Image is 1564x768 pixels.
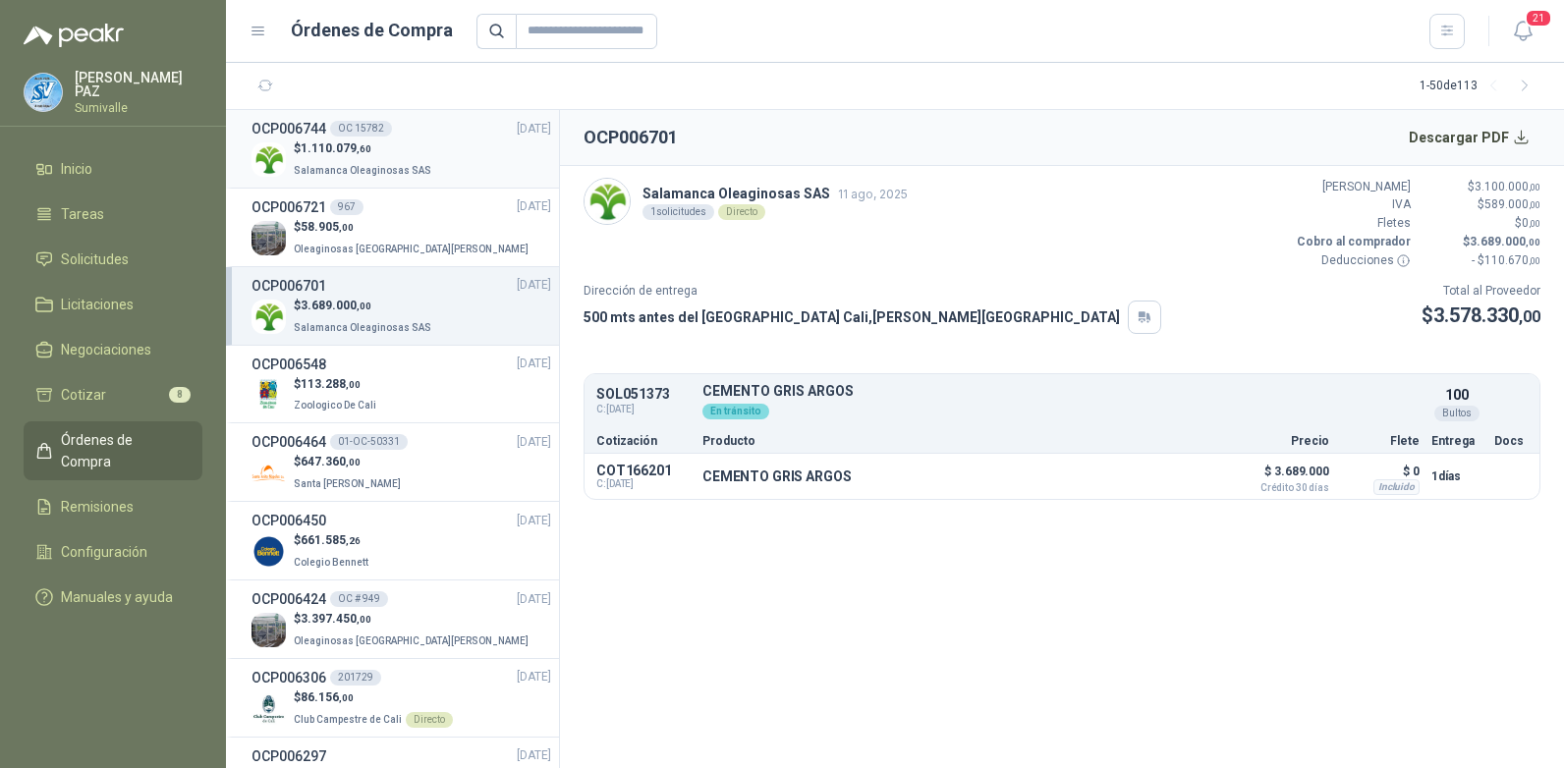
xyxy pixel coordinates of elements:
a: Órdenes de Compra [24,421,202,480]
span: C: [DATE] [596,478,691,490]
a: OCP006450[DATE] Company Logo$661.585,26Colegio Bennett [251,510,551,572]
p: $ 3.689.000 [1231,460,1329,493]
a: Tareas [24,195,202,233]
p: $ [294,375,380,394]
p: $ [1423,195,1540,214]
span: ,00 [1519,307,1540,326]
p: Precio [1231,435,1329,447]
span: 21 [1525,9,1552,27]
p: COT166201 [596,463,691,478]
span: Zoologico De Cali [294,400,376,411]
a: OCP006306201729[DATE] Company Logo$86.156,00Club Campestre de CaliDirecto [251,667,551,729]
a: Inicio [24,150,202,188]
img: Company Logo [251,142,286,177]
div: Incluido [1373,479,1420,495]
a: Cotizar8 [24,376,202,413]
img: Company Logo [251,534,286,569]
span: ,00 [1529,218,1540,229]
p: Producto [702,435,1219,447]
p: $ [294,139,435,158]
h3: OCP006701 [251,275,326,297]
div: 201729 [330,670,381,686]
span: 3.578.330 [1433,303,1540,327]
span: [DATE] [517,355,551,373]
span: ,00 [339,692,354,703]
span: C: [DATE] [596,402,691,417]
span: Tareas [61,203,104,225]
p: Fletes [1293,214,1411,233]
span: Santa [PERSON_NAME] [294,478,401,489]
span: [DATE] [517,197,551,216]
div: OC # 949 [330,591,388,607]
span: Configuración [61,541,147,563]
p: SOL051373 [596,387,691,402]
a: Solicitudes [24,241,202,278]
p: Salamanca Oleaginosas SAS [642,183,908,204]
span: Colegio Bennett [294,557,368,568]
h3: OCP006450 [251,510,326,531]
span: Inicio [61,158,92,180]
p: $ [294,610,532,629]
span: ,26 [346,535,361,546]
a: OCP006701[DATE] Company Logo$3.689.000,00Salamanca Oleaginosas SAS [251,275,551,337]
p: 100 [1445,384,1469,406]
span: 86.156 [301,690,354,704]
img: Company Logo [251,456,286,490]
p: CEMENTO GRIS ARGOS [702,468,851,484]
a: OCP00646401-OC-50331[DATE] Company Logo$647.360,00Santa [PERSON_NAME] [251,431,551,493]
img: Company Logo [585,179,630,224]
span: Manuales y ayuda [61,586,173,608]
a: OCP006744OC 15782[DATE] Company Logo$1.110.079,60Salamanca Oleaginosas SAS [251,118,551,180]
p: $ [294,453,405,471]
span: Salamanca Oleaginosas SAS [294,165,431,176]
p: Flete [1341,435,1420,447]
span: ,00 [339,222,354,233]
span: [DATE] [517,590,551,609]
span: 661.585 [301,533,361,547]
span: Oleaginosas [GEOGRAPHIC_DATA][PERSON_NAME] [294,244,529,254]
img: Company Logo [251,613,286,647]
span: ,00 [346,379,361,390]
p: $ [1423,233,1540,251]
div: 01-OC-50331 [330,434,408,450]
h2: OCP006701 [584,124,678,151]
span: ,00 [1529,255,1540,266]
span: 110.670 [1484,253,1540,267]
a: Remisiones [24,488,202,525]
span: [DATE] [517,433,551,452]
p: [PERSON_NAME] PAZ [75,71,202,98]
p: Deducciones [1293,251,1411,270]
span: 3.689.000 [1470,235,1540,248]
p: Sumivalle [75,102,202,114]
h3: OCP006297 [251,745,326,767]
span: Remisiones [61,496,134,518]
div: 1 - 50 de 113 [1420,71,1540,102]
p: $ [1423,178,1540,196]
a: Configuración [24,533,202,571]
a: OCP006424OC # 949[DATE] Company Logo$3.397.450,00Oleaginosas [GEOGRAPHIC_DATA][PERSON_NAME] [251,588,551,650]
img: Company Logo [25,74,62,111]
p: IVA [1293,195,1411,214]
span: [DATE] [517,668,551,686]
span: [DATE] [517,746,551,765]
a: Licitaciones [24,286,202,323]
img: Company Logo [251,377,286,411]
span: ,60 [357,143,371,154]
span: Salamanca Oleaginosas SAS [294,322,431,333]
span: ,00 [1529,199,1540,210]
p: $ [294,297,435,315]
img: Logo peakr [24,24,124,47]
span: 8 [169,387,191,403]
span: ,00 [357,614,371,625]
p: $ [294,688,453,707]
h3: OCP006548 [251,354,326,375]
p: 500 mts antes del [GEOGRAPHIC_DATA] Cali , [PERSON_NAME][GEOGRAPHIC_DATA] [584,306,1120,328]
p: $ [1423,214,1540,233]
h3: OCP006424 [251,588,326,610]
span: 3.100.000 [1475,180,1540,193]
span: [DATE] [517,512,551,530]
div: OC 15782 [330,121,392,137]
div: En tránsito [702,404,769,419]
img: Company Logo [251,300,286,334]
span: ,00 [346,457,361,467]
